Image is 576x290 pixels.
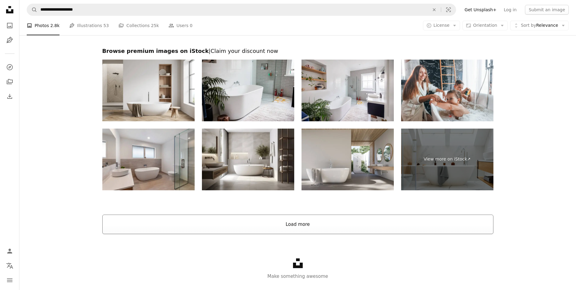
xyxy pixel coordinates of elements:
p: Make something awesome [19,273,576,280]
button: Search Unsplash [27,4,37,16]
a: Photos [4,19,16,32]
img: Luxury bathroom in a brand new house [102,129,195,190]
span: License [434,23,450,28]
span: Orientation [473,23,497,28]
span: | Claim your discount now [209,48,278,54]
button: Sort byRelevance [510,21,569,30]
a: Log in [500,5,520,15]
a: Collections [4,76,16,88]
form: Find visuals sitewide [27,4,456,16]
a: Download History [4,90,16,102]
button: License [423,21,460,30]
button: Menu [4,274,16,286]
a: Home — Unsplash [4,4,16,17]
a: Illustrations [4,34,16,46]
a: Log in / Sign up [4,245,16,257]
img: Light bathroom interior with douche and bathtub near window, mockup [102,60,195,121]
button: Orientation [462,21,508,30]
span: Sort by [521,23,536,28]
button: Visual search [441,4,456,16]
img: Bright bathroom with modern tub and large windows [302,60,394,121]
a: Explore [4,61,16,73]
img: Contemporary bathroom with sleek style and greenery [202,60,294,121]
span: 25k [151,22,159,29]
img: Modern contemporary loft bathroom with outdoor shower 3d render [302,129,394,190]
a: Illustrations 53 [69,16,109,35]
button: Load more [102,215,493,234]
a: Users 0 [169,16,193,35]
img: Young mother helps her son and daughter. Two kids washing in the bath [401,60,493,121]
button: Language [4,260,16,272]
h2: Browse premium images on iStock [102,47,493,55]
span: Relevance [521,22,558,29]
button: Clear [428,4,441,16]
a: Get Unsplash+ [461,5,500,15]
a: View more on iStock↗ [401,129,493,190]
button: Submit an image [525,5,569,15]
span: 0 [190,22,193,29]
a: Collections 25k [118,16,159,35]
span: 53 [104,22,109,29]
img: luxury wood and marble toilet and bathroom with built in [202,129,294,190]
